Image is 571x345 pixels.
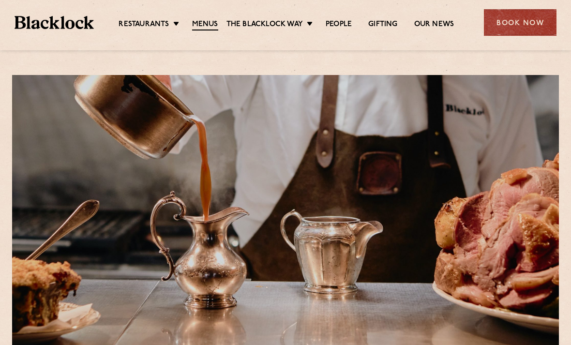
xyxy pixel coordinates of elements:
[226,20,303,30] a: The Blacklock Way
[414,20,454,30] a: Our News
[192,20,218,30] a: Menus
[484,9,556,36] div: Book Now
[368,20,397,30] a: Gifting
[326,20,352,30] a: People
[119,20,169,30] a: Restaurants
[15,16,94,30] img: BL_Textured_Logo-footer-cropped.svg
